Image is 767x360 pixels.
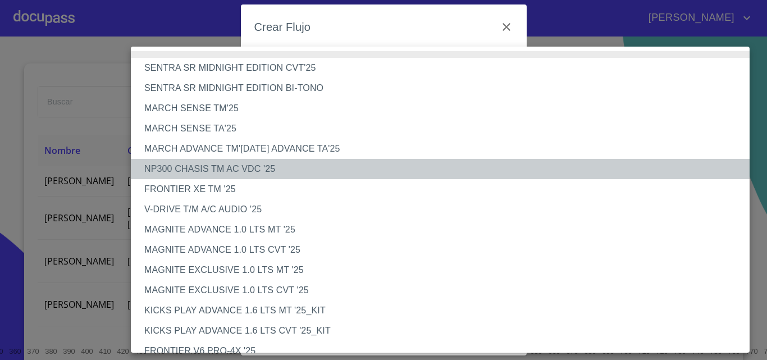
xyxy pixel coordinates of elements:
li: MAGNITE ADVANCE 1.0 LTS MT '25 [131,220,758,240]
li: MAGNITE EXCLUSIVE 1.0 LTS MT '25 [131,260,758,280]
li: V-DRIVE T/M A/C AUDIO '25 [131,199,758,220]
li: MARCH SENSE TM'25 [131,98,758,119]
li: MARCH SENSE TA'25 [131,119,758,139]
li: NP300 CHASIS TM AC VDC '25 [131,159,758,179]
li: SENTRA SR MIDNIGHT EDITION CVT'25 [131,58,758,78]
li: SENTRA SR MIDNIGHT EDITION BI-TONO [131,78,758,98]
li: FRONTIER XE TM '25 [131,179,758,199]
li: KICKS PLAY ADVANCE 1.6 LTS MT '25_KIT [131,300,758,321]
li: MAGNITE EXCLUSIVE 1.0 LTS CVT '25 [131,280,758,300]
li: MARCH ADVANCE TM'[DATE] ADVANCE TA'25 [131,139,758,159]
li: MAGNITE ADVANCE 1.0 LTS CVT '25 [131,240,758,260]
li: KICKS PLAY ADVANCE 1.6 LTS CVT '25_KIT [131,321,758,341]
